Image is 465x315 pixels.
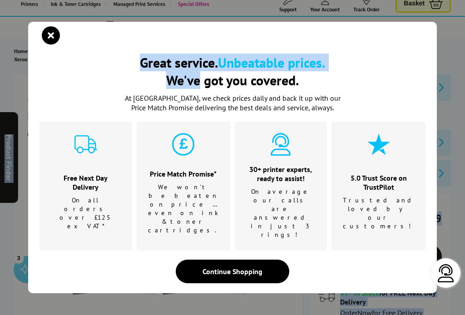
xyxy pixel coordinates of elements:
[172,133,195,156] img: price-promise-cyan.svg
[343,196,414,231] p: Trusted and loved by our customers!
[176,260,289,283] div: Continue Shopping
[367,133,390,156] img: star-cyan.svg
[148,183,219,235] p: We won't be beaten on price …even on ink & toner cartridges.
[148,169,219,178] h3: Price Match Promise*
[218,54,325,71] b: Unbeatable prices.
[51,173,121,192] h3: Free Next Day Delivery
[246,165,316,183] h3: 30+ printer experts, ready to assist!
[40,54,425,89] h2: Great service. We've got you covered.
[119,94,346,113] p: At [GEOGRAPHIC_DATA], we check prices daily and back it up with our Price Match Promise deliverin...
[246,187,316,239] p: On average our calls are answered in just 3 rings!
[74,133,97,156] img: delivery-cyan.svg
[44,29,58,42] button: close modal
[269,133,292,156] img: expert-cyan.svg
[437,264,455,282] img: user-headset-light.svg
[343,173,414,192] h3: 5.0 Trust Score on TrustPilot
[51,196,121,231] p: On all orders over £125 ex VAT*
